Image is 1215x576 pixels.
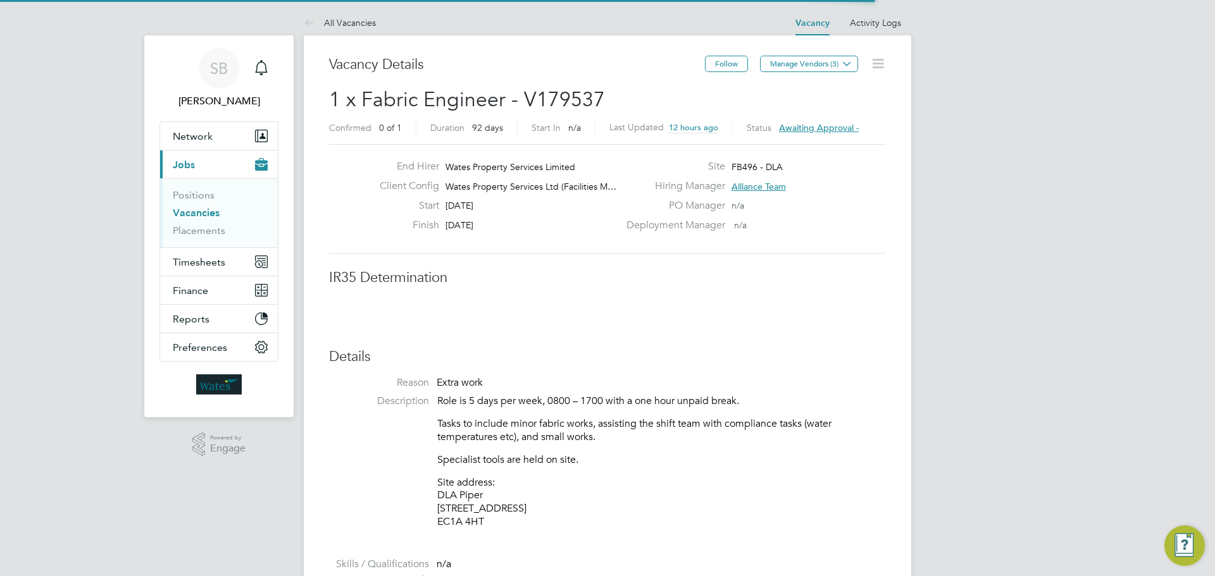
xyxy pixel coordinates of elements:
[329,56,705,74] h3: Vacancy Details
[445,200,473,211] span: [DATE]
[370,199,439,212] label: Start
[329,348,886,366] h3: Details
[445,161,575,173] span: Wates Property Services Limited
[304,17,376,28] a: All Vacancies
[173,341,227,353] span: Preferences
[732,161,783,173] span: FB496 - DLA
[437,395,886,408] p: Role is 5 days per week, 0800 – 1700 with a one hour unpaid break.
[472,122,503,133] span: 92 days
[173,256,225,268] span: Timesheets
[173,159,195,171] span: Jobs
[370,160,439,173] label: End Hirer
[173,207,220,219] a: Vacancies
[329,269,886,287] h3: IR35 Determination
[173,285,208,297] span: Finance
[210,443,246,454] span: Engage
[430,122,464,133] label: Duration
[732,181,786,192] span: Alliance Team
[532,122,561,133] label: Start In
[747,122,771,133] label: Status
[619,199,725,212] label: PO Manager
[732,200,744,211] span: n/a
[159,48,278,109] a: Go to account details
[210,60,228,77] span: SB
[445,181,616,192] span: Wates Property Services Ltd (Facilities M…
[619,160,725,173] label: Site
[437,476,886,529] p: Site address: DLA Piper [STREET_ADDRESS] EC1A 4HT
[329,87,605,112] span: 1 x Fabric Engineer - V179537
[329,376,429,389] label: Reason
[1164,525,1205,566] button: Engage Resource Center
[196,374,242,395] img: wates-logo-retina.png
[779,122,859,133] span: Awaiting approval -
[760,56,858,72] button: Manage Vendors (3)
[734,219,747,231] span: n/a
[144,35,294,417] nav: Main navigation
[705,56,748,72] button: Follow
[210,432,246,443] span: Powered by
[329,122,371,133] label: Confirmed
[437,376,483,389] span: Extra work
[159,374,278,395] a: Go to home page
[329,395,429,408] label: Description
[159,94,278,109] span: Sam-Rees Boughton
[619,180,725,193] label: Hiring Manager
[437,558,451,570] span: n/a
[173,313,209,325] span: Reports
[609,121,664,133] label: Last Updated
[379,122,402,133] span: 0 of 1
[329,558,429,571] label: Skills / Qualifications
[795,18,830,28] a: Vacancy
[437,453,886,467] p: Specialist tools are held on site.
[437,417,886,444] p: Tasks to include minor fabric works, assisting the shift team with compliance tasks (water temper...
[568,122,581,133] span: n/a
[619,219,725,232] label: Deployment Manager
[370,180,439,193] label: Client Config
[669,122,718,133] span: 12 hours ago
[445,219,473,231] span: [DATE]
[173,189,215,201] a: Positions
[173,130,213,142] span: Network
[850,17,901,28] a: Activity Logs
[173,224,225,236] a: Placements
[370,219,439,232] label: Finish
